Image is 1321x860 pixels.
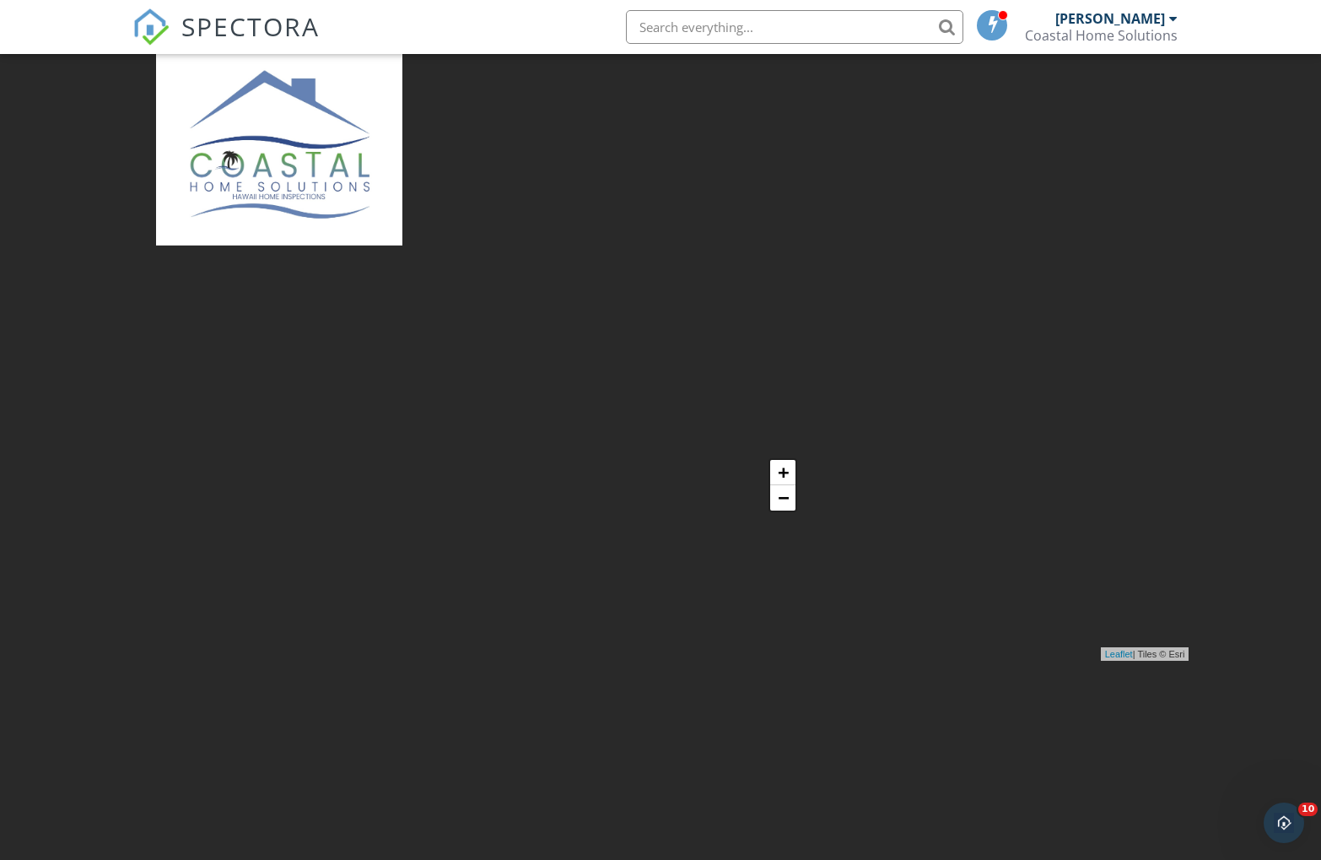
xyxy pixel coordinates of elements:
[770,460,795,485] a: Zoom in
[1298,803,1318,816] span: 10
[132,8,170,46] img: The Best Home Inspection Software - Spectora
[132,23,320,58] a: SPECTORA
[1101,647,1189,662] div: | Tiles © Esri
[626,10,963,44] input: Search everything...
[156,43,402,246] img: IMG_7068.jpg
[1025,27,1178,44] div: Coastal Home Solutions
[1264,803,1304,843] iframe: Intercom live chat
[181,8,320,44] span: SPECTORA
[1055,10,1165,27] div: [PERSON_NAME]
[770,485,795,511] a: Zoom out
[1105,649,1133,659] a: Leaflet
